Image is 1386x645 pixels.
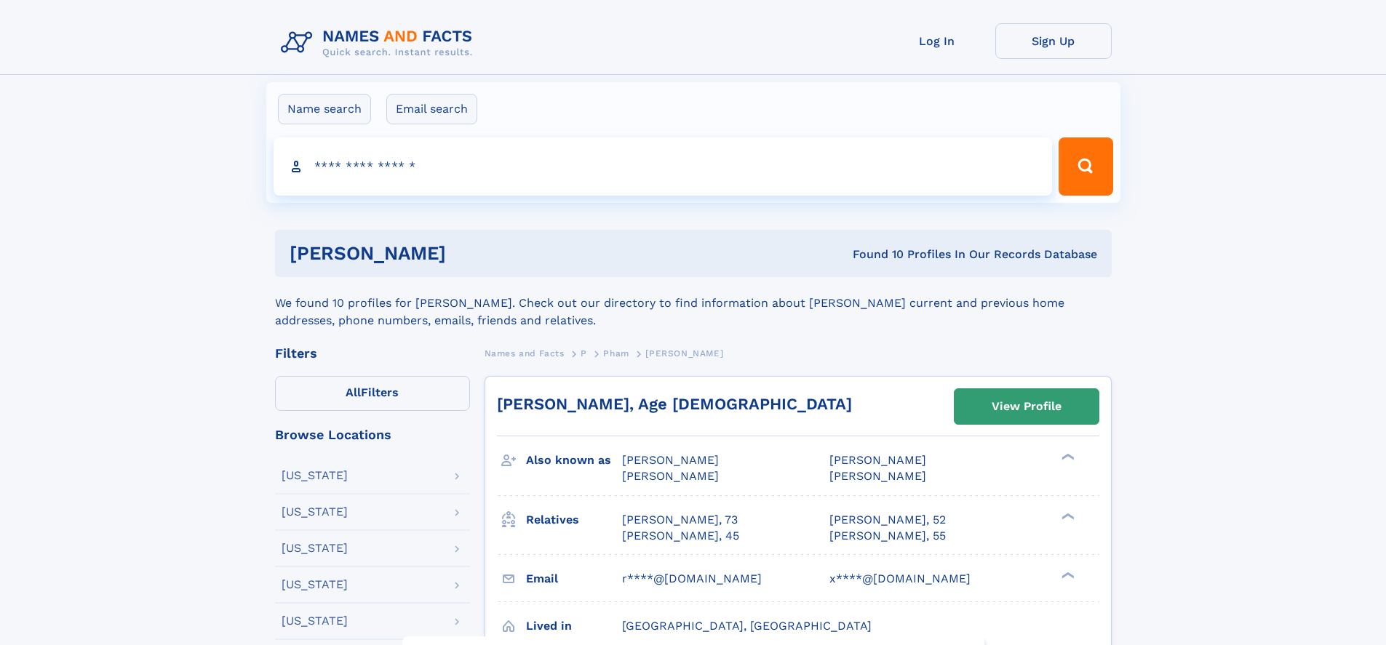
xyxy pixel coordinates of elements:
[992,390,1062,423] div: View Profile
[526,614,622,638] h3: Lived in
[829,528,946,544] a: [PERSON_NAME], 55
[622,619,872,633] span: [GEOGRAPHIC_DATA], [GEOGRAPHIC_DATA]
[497,395,852,413] a: [PERSON_NAME], Age [DEMOGRAPHIC_DATA]
[526,566,622,591] h3: Email
[603,344,629,362] a: Pham
[1058,511,1075,521] div: ❯
[622,528,739,544] a: [PERSON_NAME], 45
[275,23,485,63] img: Logo Names and Facts
[829,469,926,483] span: [PERSON_NAME]
[275,376,470,411] label: Filters
[290,244,650,263] h1: [PERSON_NAME]
[622,469,719,483] span: [PERSON_NAME]
[829,453,926,467] span: [PERSON_NAME]
[645,348,723,358] span: [PERSON_NAME]
[1058,452,1075,462] div: ❯
[622,453,719,467] span: [PERSON_NAME]
[526,448,622,473] h3: Also known as
[274,137,1053,196] input: search input
[346,385,361,399] span: All
[282,615,348,627] div: [US_STATE]
[581,348,587,358] span: P
[622,512,738,528] a: [PERSON_NAME], 73
[485,344,565,362] a: Names and Facts
[995,23,1112,59] a: Sign Up
[275,347,470,360] div: Filters
[526,508,622,532] h3: Relatives
[282,470,348,481] div: [US_STATE]
[1058,570,1075,580] div: ❯
[649,247,1097,263] div: Found 10 Profiles In Our Records Database
[275,277,1112,329] div: We found 10 profiles for [PERSON_NAME]. Check out our directory to find information about [PERSON...
[1059,137,1112,196] button: Search Button
[275,428,470,441] div: Browse Locations
[955,389,1099,424] a: View Profile
[282,579,348,590] div: [US_STATE]
[282,506,348,518] div: [US_STATE]
[386,94,477,124] label: Email search
[829,512,946,528] a: [PERSON_NAME], 52
[603,348,629,358] span: Pham
[282,542,348,554] div: [US_STATE]
[581,344,587,362] a: P
[278,94,371,124] label: Name search
[879,23,995,59] a: Log In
